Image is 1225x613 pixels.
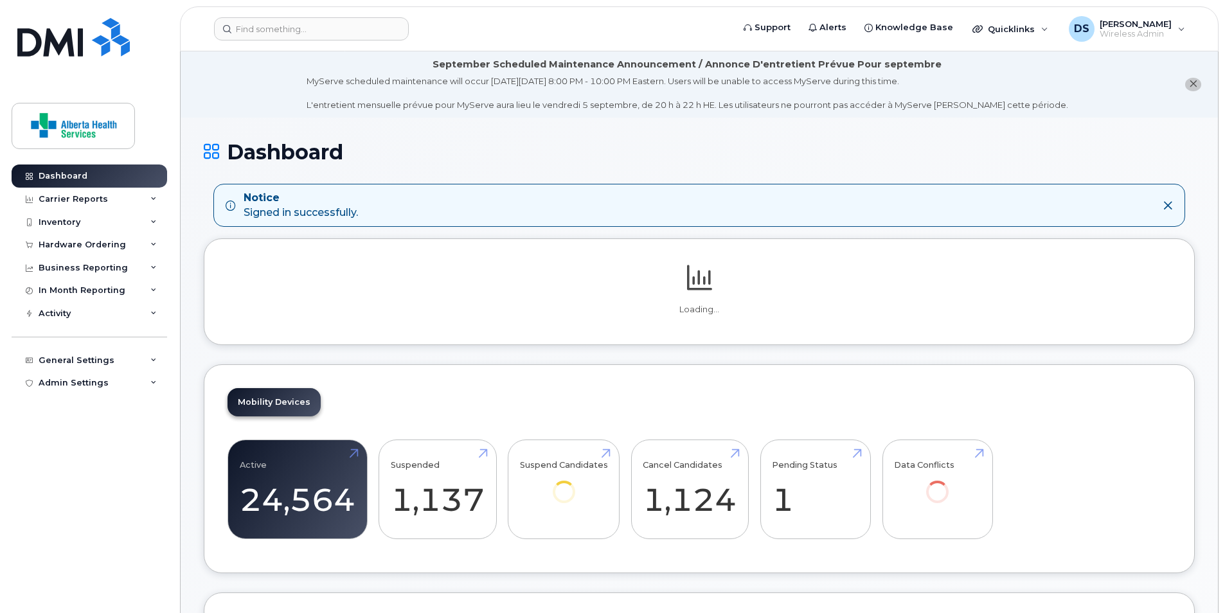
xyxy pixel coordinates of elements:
[772,447,859,532] a: Pending Status 1
[520,447,608,521] a: Suspend Candidates
[240,447,355,532] a: Active 24,564
[643,447,737,532] a: Cancel Candidates 1,124
[228,304,1171,315] p: Loading...
[894,447,981,521] a: Data Conflicts
[391,447,485,532] a: Suspended 1,137
[228,388,321,416] a: Mobility Devices
[244,191,358,206] strong: Notice
[307,75,1068,111] div: MyServe scheduled maintenance will occur [DATE][DATE] 8:00 PM - 10:00 PM Eastern. Users will be u...
[433,58,942,71] div: September Scheduled Maintenance Announcement / Annonce D'entretient Prévue Pour septembre
[1185,78,1201,91] button: close notification
[244,191,358,220] div: Signed in successfully.
[204,141,1195,163] h1: Dashboard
